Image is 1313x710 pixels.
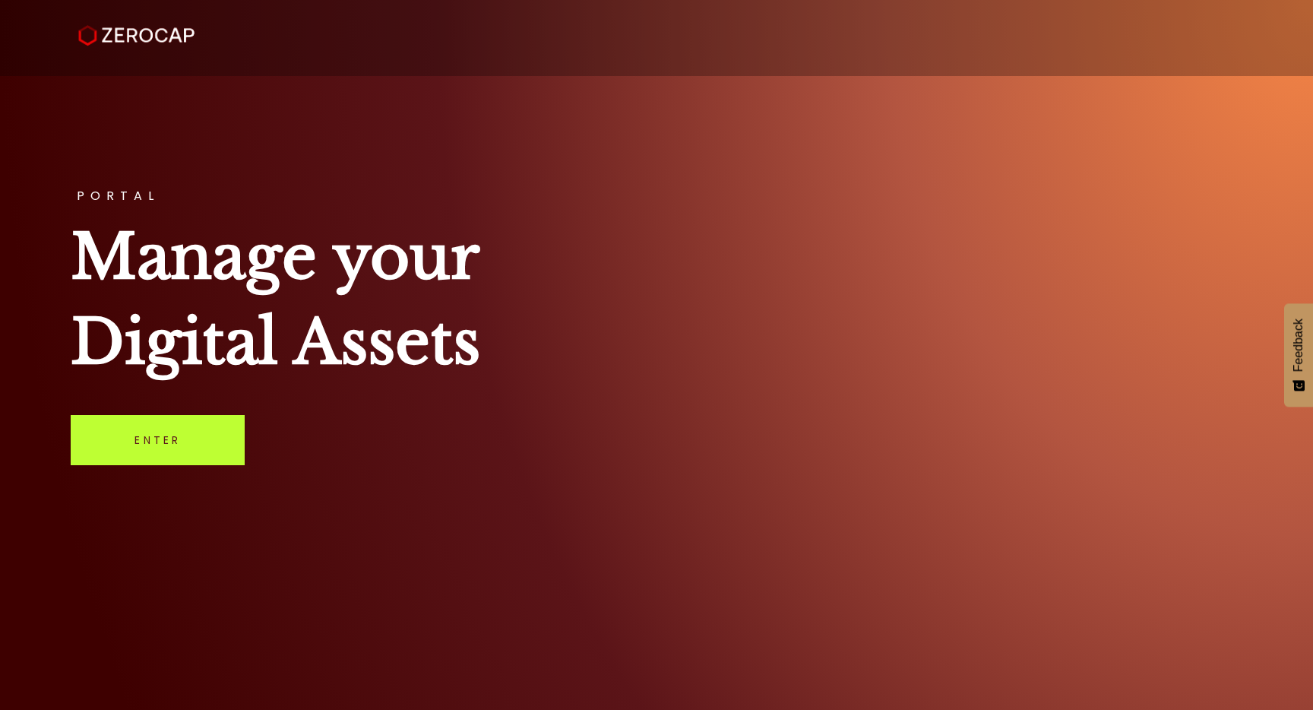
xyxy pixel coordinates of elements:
button: Feedback - Show survey [1284,303,1313,407]
a: Enter [71,415,245,465]
h1: Manage your Digital Assets [71,214,1242,385]
span: Feedback [1292,319,1305,372]
h3: PORTAL [71,190,1242,202]
img: ZeroCap [78,25,195,46]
